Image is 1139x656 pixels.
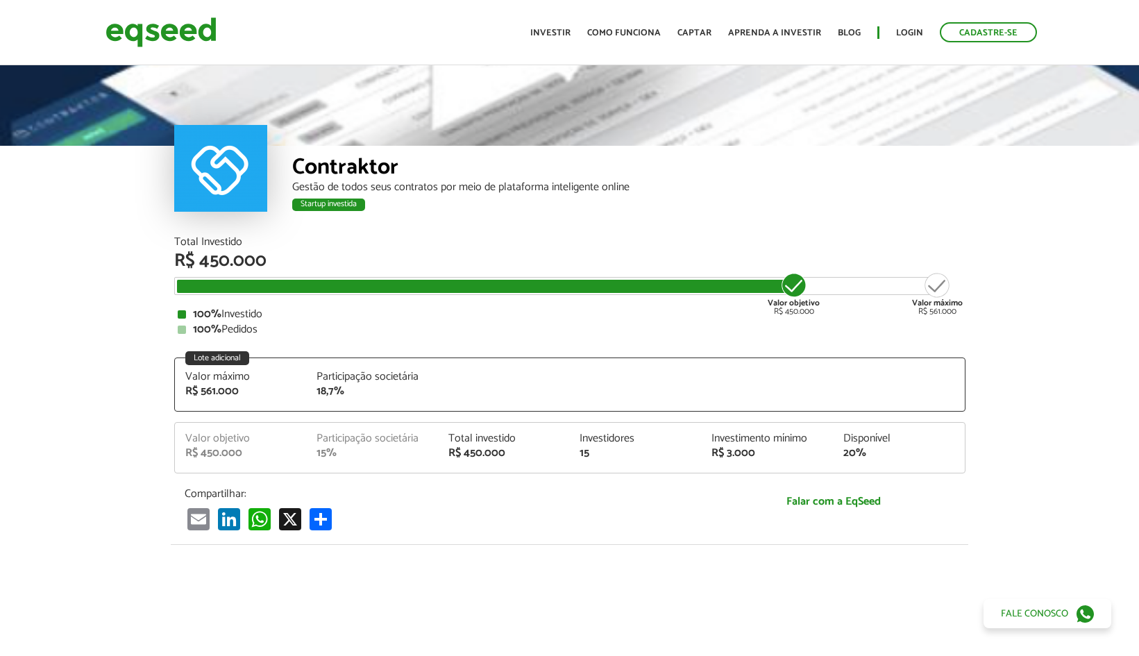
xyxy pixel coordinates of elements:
a: Captar [677,28,711,37]
a: Falar com a EqSeed [712,487,955,516]
strong: 100% [193,305,221,323]
div: Participação societária [317,371,428,382]
div: Participação societária [317,433,428,444]
div: Disponível [843,433,954,444]
div: Total investido [448,433,559,444]
div: 15 [580,448,691,459]
div: Valor objetivo [185,433,296,444]
a: Blog [838,28,861,37]
div: Startup investida [292,199,365,211]
strong: Valor máximo [912,296,963,310]
div: R$ 450.000 [185,448,296,459]
a: Aprenda a investir [728,28,821,37]
p: Compartilhar: [185,487,691,501]
strong: 100% [193,320,221,339]
a: Share [307,507,335,530]
a: Como funciona [587,28,661,37]
a: LinkedIn [215,507,243,530]
div: R$ 561.000 [185,386,296,397]
a: Login [896,28,923,37]
img: EqSeed [106,14,217,51]
div: Investidores [580,433,691,444]
div: Investido [178,309,962,320]
div: R$ 561.000 [912,271,963,316]
div: Contraktor [292,156,965,182]
div: 18,7% [317,386,428,397]
div: Pedidos [178,324,962,335]
a: WhatsApp [246,507,273,530]
div: 20% [843,448,954,459]
strong: Valor objetivo [768,296,820,310]
div: R$ 450.000 [448,448,559,459]
div: Lote adicional [185,351,249,365]
div: Valor máximo [185,371,296,382]
a: Investir [530,28,571,37]
div: R$ 450.000 [174,252,965,270]
a: X [276,507,304,530]
div: 15% [317,448,428,459]
div: Gestão de todos seus contratos por meio de plataforma inteligente online [292,182,965,193]
div: R$ 3.000 [711,448,822,459]
div: Total Investido [174,237,965,248]
div: R$ 450.000 [768,271,820,316]
a: Fale conosco [984,599,1111,628]
a: Email [185,507,212,530]
div: Investimento mínimo [711,433,822,444]
a: Cadastre-se [940,22,1037,42]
